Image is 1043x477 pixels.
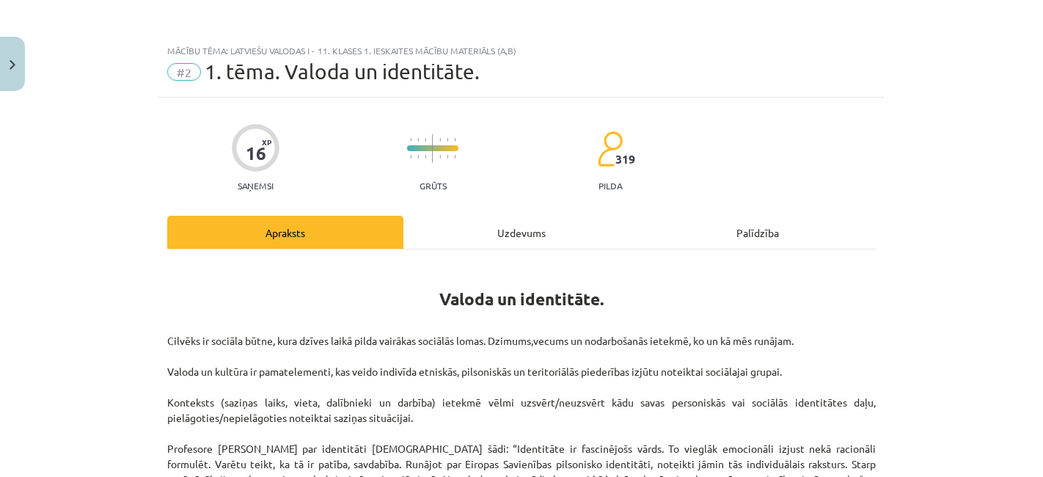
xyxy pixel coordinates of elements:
[417,138,419,142] img: icon-short-line-57e1e144782c952c97e751825c79c345078a6d821885a25fce030b3d8c18986b.svg
[246,143,266,164] div: 16
[403,216,640,249] div: Uzdevums
[447,155,448,159] img: icon-short-line-57e1e144782c952c97e751825c79c345078a6d821885a25fce030b3d8c18986b.svg
[432,134,433,163] img: icon-long-line-d9ea69661e0d244f92f715978eff75569469978d946b2353a9bb055b3ed8787d.svg
[410,138,411,142] img: icon-short-line-57e1e144782c952c97e751825c79c345078a6d821885a25fce030b3d8c18986b.svg
[640,216,876,249] div: Palīdzība
[439,138,441,142] img: icon-short-line-57e1e144782c952c97e751825c79c345078a6d821885a25fce030b3d8c18986b.svg
[425,138,426,142] img: icon-short-line-57e1e144782c952c97e751825c79c345078a6d821885a25fce030b3d8c18986b.svg
[615,153,635,166] span: 319
[410,155,411,159] img: icon-short-line-57e1e144782c952c97e751825c79c345078a6d821885a25fce030b3d8c18986b.svg
[597,131,623,167] img: students-c634bb4e5e11cddfef0936a35e636f08e4e9abd3cc4e673bd6f9a4125e45ecb1.svg
[10,60,15,70] img: icon-close-lesson-0947bae3869378f0d4975bcd49f059093ad1ed9edebbc8119c70593378902aed.svg
[439,155,441,159] img: icon-short-line-57e1e144782c952c97e751825c79c345078a6d821885a25fce030b3d8c18986b.svg
[425,155,426,159] img: icon-short-line-57e1e144782c952c97e751825c79c345078a6d821885a25fce030b3d8c18986b.svg
[167,45,876,56] div: Mācību tēma: Latviešu valodas i - 11. klases 1. ieskaites mācību materiāls (a,b)
[454,138,455,142] img: icon-short-line-57e1e144782c952c97e751825c79c345078a6d821885a25fce030b3d8c18986b.svg
[417,155,419,159] img: icon-short-line-57e1e144782c952c97e751825c79c345078a6d821885a25fce030b3d8c18986b.svg
[599,181,622,191] p: pilda
[420,181,447,191] p: Grūts
[439,288,604,310] b: Valoda un identitāte.
[232,181,279,191] p: Saņemsi
[454,155,455,159] img: icon-short-line-57e1e144782c952c97e751825c79c345078a6d821885a25fce030b3d8c18986b.svg
[167,216,403,249] div: Apraksts
[167,63,201,81] span: #2
[205,59,480,84] span: 1. tēma. Valoda un identitāte.
[447,138,448,142] img: icon-short-line-57e1e144782c952c97e751825c79c345078a6d821885a25fce030b3d8c18986b.svg
[262,138,271,146] span: XP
